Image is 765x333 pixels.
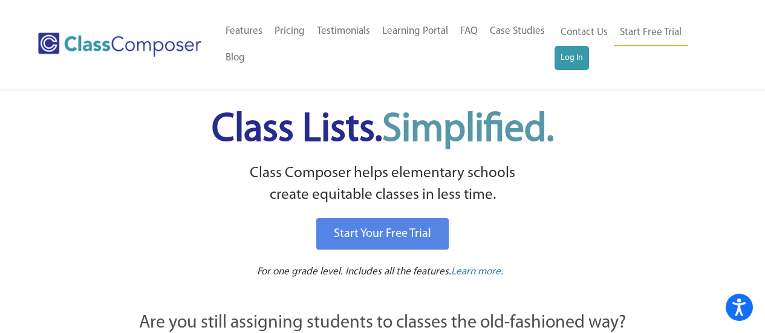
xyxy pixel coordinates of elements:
span: Simplified. [382,111,554,150]
nav: Header Menu [555,19,718,70]
a: Start Free Trial [614,19,688,47]
p: Class Composer helps elementary schools create equitable classes in less time. [73,163,693,207]
a: Log In [555,46,589,70]
a: Testimonials [311,18,376,45]
a: Learn more. [451,265,503,280]
a: Contact Us [555,19,614,46]
a: Features [220,18,269,45]
a: Pricing [269,18,311,45]
a: Case Studies [484,18,551,45]
span: Learn more. [451,267,503,277]
span: Class Lists. [212,111,554,150]
img: Class Composer [38,33,201,57]
a: Start Your Free Trial [316,218,449,250]
a: Blog [220,45,251,71]
span: Start Your Free Trial [334,228,431,240]
a: FAQ [454,18,484,45]
a: Learning Portal [376,18,454,45]
span: For one grade level. Includes all the features. [257,267,451,277]
nav: Header Menu [220,18,555,71]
